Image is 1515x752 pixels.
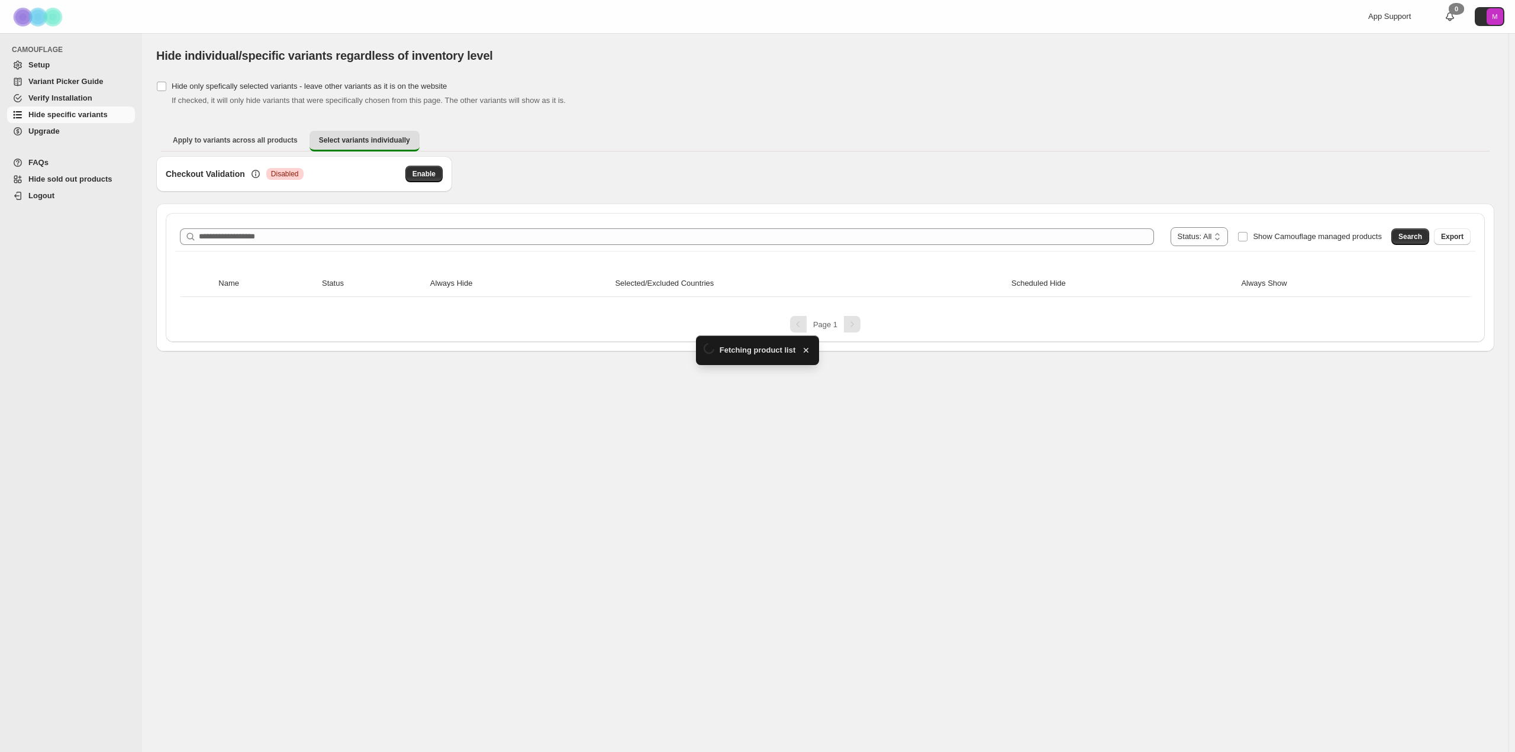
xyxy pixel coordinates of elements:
[1398,232,1422,241] span: Search
[12,45,136,54] span: CAMOUFLAGE
[1008,270,1237,297] th: Scheduled Hide
[156,156,1494,351] div: Select variants individually
[9,1,69,33] img: Camouflage
[271,169,299,179] span: Disabled
[28,191,54,200] span: Logout
[7,57,135,73] a: Setup
[175,316,1475,333] nav: Pagination
[1253,232,1382,241] span: Show Camouflage managed products
[405,166,443,182] button: Enable
[28,60,50,69] span: Setup
[7,154,135,171] a: FAQs
[7,123,135,140] a: Upgrade
[163,131,307,150] button: Apply to variants across all products
[1492,13,1497,20] text: M
[215,270,318,297] th: Name
[172,96,566,105] span: If checked, it will only hide variants that were specifically chosen from this page. The other va...
[156,49,493,62] span: Hide individual/specific variants regardless of inventory level
[28,127,60,135] span: Upgrade
[173,135,298,145] span: Apply to variants across all products
[318,270,427,297] th: Status
[28,175,112,183] span: Hide sold out products
[412,169,436,179] span: Enable
[1368,12,1411,21] span: App Support
[28,93,92,102] span: Verify Installation
[7,171,135,188] a: Hide sold out products
[1487,8,1503,25] span: Avatar with initials M
[166,168,245,180] h3: Checkout Validation
[28,158,49,167] span: FAQs
[427,270,612,297] th: Always Hide
[7,106,135,123] a: Hide specific variants
[172,82,447,91] span: Hide only spefically selected variants - leave other variants as it is on the website
[1391,228,1429,245] button: Search
[1449,3,1464,15] div: 0
[310,131,420,151] button: Select variants individually
[1475,7,1504,26] button: Avatar with initials M
[611,270,1008,297] th: Selected/Excluded Countries
[28,110,108,119] span: Hide specific variants
[319,135,410,145] span: Select variants individually
[7,90,135,106] a: Verify Installation
[7,73,135,90] a: Variant Picker Guide
[1237,270,1435,297] th: Always Show
[1441,232,1464,241] span: Export
[720,344,796,356] span: Fetching product list
[28,77,103,86] span: Variant Picker Guide
[7,188,135,204] a: Logout
[1444,11,1456,22] a: 0
[813,320,837,329] span: Page 1
[1434,228,1471,245] button: Export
